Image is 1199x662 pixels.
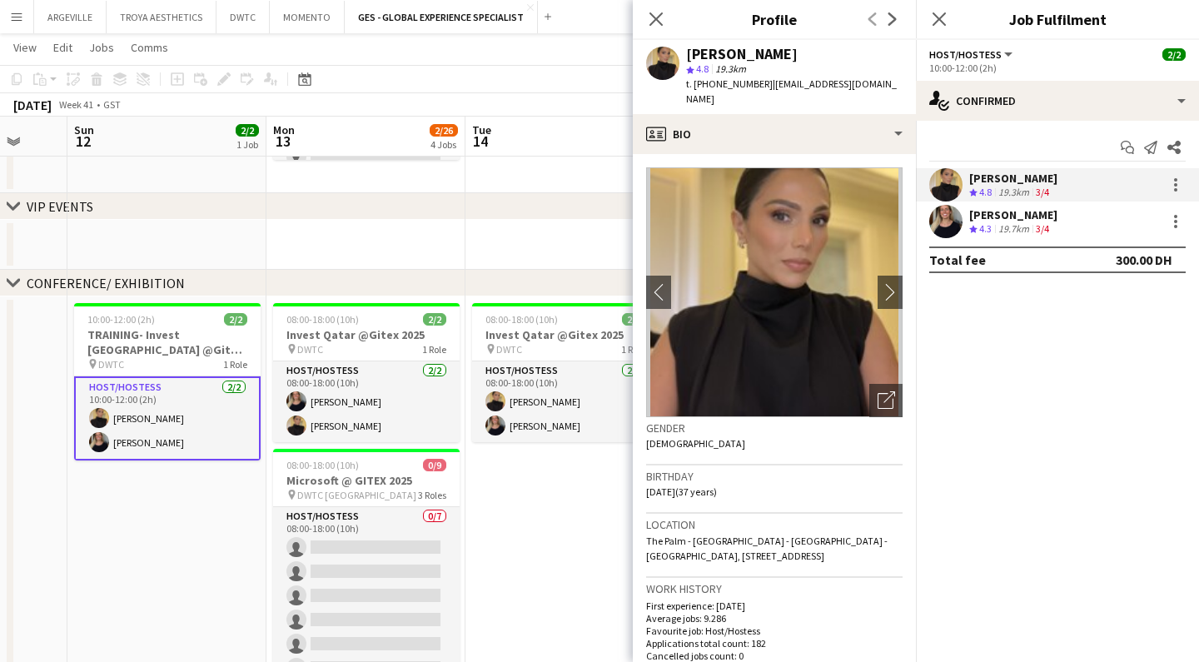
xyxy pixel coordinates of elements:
[286,313,359,326] span: 08:00-18:00 (10h)
[622,313,645,326] span: 2/2
[271,132,295,151] span: 13
[995,186,1032,200] div: 19.3km
[55,98,97,111] span: Week 41
[621,343,645,356] span: 1 Role
[273,327,460,342] h3: Invest Qatar @Gitex 2025
[686,77,897,105] span: | [EMAIL_ADDRESS][DOMAIN_NAME]
[1116,251,1172,268] div: 300.00 DH
[124,37,175,58] a: Comms
[646,517,903,532] h3: Location
[470,132,491,151] span: 14
[27,275,185,291] div: CONFERENCE/ EXHIBITION
[82,37,121,58] a: Jobs
[646,600,903,612] p: First experience: [DATE]
[646,612,903,625] p: Average jobs: 9.286
[496,343,522,356] span: DWTC
[236,124,259,137] span: 2/2
[27,198,93,215] div: VIP EVENTS
[979,186,992,198] span: 4.8
[929,62,1186,74] div: 10:00-12:00 (2h)
[646,469,903,484] h3: Birthday
[74,327,261,357] h3: TRAINING- Invest [GEOGRAPHIC_DATA] @Gitex 2025
[929,251,986,268] div: Total fee
[1036,222,1049,235] app-skills-label: 3/4
[646,535,888,562] span: The Palm - [GEOGRAPHIC_DATA] - [GEOGRAPHIC_DATA] - [GEOGRAPHIC_DATA], [STREET_ADDRESS]
[969,171,1057,186] div: [PERSON_NAME]
[47,37,79,58] a: Edit
[646,437,745,450] span: [DEMOGRAPHIC_DATA]
[430,138,457,151] div: 4 Jobs
[633,114,916,154] div: Bio
[646,625,903,637] p: Favourite job: Host/Hostess
[270,1,345,33] button: MOMENTO
[422,343,446,356] span: 1 Role
[89,40,114,55] span: Jobs
[696,62,709,75] span: 4.8
[686,47,798,62] div: [PERSON_NAME]
[273,361,460,442] app-card-role: Host/Hostess2/208:00-18:00 (10h)[PERSON_NAME][PERSON_NAME]
[74,122,94,137] span: Sun
[929,48,1002,61] span: Host/Hostess
[98,358,124,371] span: DWTC
[423,459,446,471] span: 0/9
[712,62,749,75] span: 19.3km
[224,313,247,326] span: 2/2
[646,637,903,650] p: Applications total count: 182
[273,303,460,442] app-job-card: 08:00-18:00 (10h)2/2Invest Qatar @Gitex 2025 DWTC1 RoleHost/Hostess2/208:00-18:00 (10h)[PERSON_NA...
[430,124,458,137] span: 2/26
[345,1,538,33] button: GES - GLOBAL EXPERIENCE SPECIALIST
[472,327,659,342] h3: Invest Qatar @Gitex 2025
[34,1,107,33] button: ARGEVILLE
[869,384,903,417] div: Open photos pop-in
[969,207,1057,222] div: [PERSON_NAME]
[929,48,1015,61] button: Host/Hostess
[916,81,1199,121] div: Confirmed
[646,650,903,662] p: Cancelled jobs count: 0
[979,222,992,235] span: 4.3
[423,313,446,326] span: 2/2
[418,489,446,501] span: 3 Roles
[13,40,37,55] span: View
[633,8,916,30] h3: Profile
[686,77,773,90] span: t. [PHONE_NUMBER]
[74,303,261,460] app-job-card: 10:00-12:00 (2h)2/2TRAINING- Invest [GEOGRAPHIC_DATA] @Gitex 2025 DWTC1 RoleHost/Hostess2/210:00-...
[53,40,72,55] span: Edit
[13,97,52,113] div: [DATE]
[273,473,460,488] h3: Microsoft @ GITEX 2025
[297,489,416,501] span: DWTC [GEOGRAPHIC_DATA]
[103,98,121,111] div: GST
[1162,48,1186,61] span: 2/2
[107,1,216,33] button: TROYA AESTHETICS
[273,122,295,137] span: Mon
[87,313,155,326] span: 10:00-12:00 (2h)
[236,138,258,151] div: 1 Job
[286,459,359,471] span: 08:00-18:00 (10h)
[646,421,903,436] h3: Gender
[74,376,261,460] app-card-role: Host/Hostess2/210:00-12:00 (2h)[PERSON_NAME][PERSON_NAME]
[472,361,659,442] app-card-role: Host/Hostess2/208:00-18:00 (10h)[PERSON_NAME][PERSON_NAME]
[485,313,558,326] span: 08:00-18:00 (10h)
[131,40,168,55] span: Comms
[297,343,323,356] span: DWTC
[646,581,903,596] h3: Work history
[472,122,491,137] span: Tue
[646,167,903,417] img: Crew avatar or photo
[1036,186,1049,198] app-skills-label: 3/4
[216,1,270,33] button: DWTC
[995,222,1032,236] div: 19.7km
[72,132,94,151] span: 12
[916,8,1199,30] h3: Job Fulfilment
[223,358,247,371] span: 1 Role
[646,485,717,498] span: [DATE] (37 years)
[472,303,659,442] app-job-card: 08:00-18:00 (10h)2/2Invest Qatar @Gitex 2025 DWTC1 RoleHost/Hostess2/208:00-18:00 (10h)[PERSON_NA...
[7,37,43,58] a: View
